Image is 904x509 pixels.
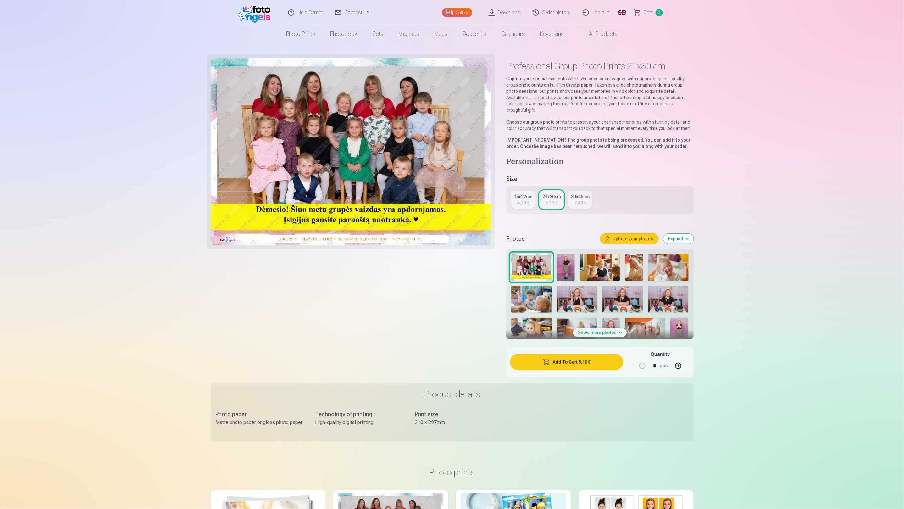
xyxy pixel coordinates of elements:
[216,419,303,426] div: Matte photo paper or gloss photo paper
[663,234,694,244] button: Expand
[511,191,535,209] a: 15x22cm4,30 €
[442,8,472,17] a: Gallery
[568,191,592,209] a: 30x45cm7,40 €
[315,410,402,419] div: Technology of printing
[517,200,529,206] div: 4,30 €
[216,467,689,478] h3: Photo prints
[415,410,502,419] div: Print size
[546,200,558,206] div: 5,10 €
[660,358,669,373] div: pcs.
[542,193,561,200] div: 21x30cm
[510,354,623,370] button: Add To Cart:5,10 €
[573,328,627,337] button: Show more photos
[506,60,693,72] h1: Professional Group Photo Prints 21x30 cm
[571,193,590,200] div: 30x45cm
[540,191,563,209] a: 21x30cm5,10 €
[506,137,566,143] strong: IMPORTANT INFORMATION !
[651,351,670,358] h5: Quantity
[494,25,533,43] a: Calendars
[644,9,653,16] span: Сart
[315,419,402,426] div: High-quality digital printing
[216,410,303,419] div: Photo paper
[506,234,595,243] h5: Photos
[600,234,658,244] button: Upload your photos
[506,137,690,149] strong: The group photo is being processed. You can add it to your order. Once the image has been retouch...
[323,25,365,43] a: Photobook
[514,193,532,200] div: 15x22cm
[216,389,689,400] h3: Product details
[427,25,455,43] a: Mugs
[572,25,625,43] a: All products
[238,3,274,23] img: /fa2
[455,25,494,43] a: Souvenirs
[279,25,323,43] a: Photo prints
[506,157,693,167] h4: Personalization
[506,175,693,183] h5: Size
[365,25,391,43] a: Sets
[574,200,586,206] div: 7,40 €
[533,25,572,43] a: Keychains
[506,76,693,113] p: Capture your special moments with loved ones or colleagues with our professional-quality group ph...
[656,9,663,16] span: 0
[415,419,502,426] div: 210 x 297mm
[506,119,693,131] p: Choose our group photo prints to preserve your cherished memories with stunning detail and color ...
[391,25,427,43] a: Magnets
